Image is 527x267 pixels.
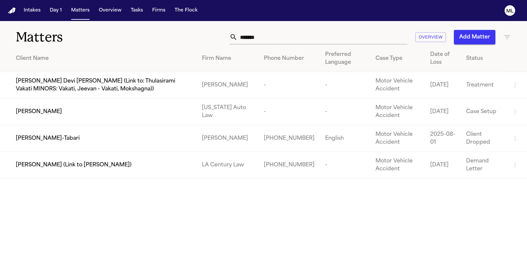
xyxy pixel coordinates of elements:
[264,55,315,62] div: Phone Number
[16,161,131,169] span: [PERSON_NAME] (Link to [PERSON_NAME])
[96,5,124,16] button: Overview
[16,77,191,93] span: [PERSON_NAME] Devi [PERSON_NAME] (Link to: Thulasirami Vakati MINORS: Vakati, Jeevan - Vakati, Mo...
[197,72,259,99] td: [PERSON_NAME]
[8,8,16,14] a: Home
[425,99,461,125] td: [DATE]
[370,72,425,99] td: Motor Vehicle Accident
[370,125,425,152] td: Motor Vehicle Accident
[16,29,156,45] h1: Matters
[320,152,370,179] td: -
[425,72,461,99] td: [DATE]
[320,72,370,99] td: -
[370,152,425,179] td: Motor Vehicle Accident
[128,5,146,16] button: Tasks
[16,55,191,62] div: Client Name
[197,99,259,125] td: [US_STATE] Auto Law
[8,8,16,14] img: Finch Logo
[197,125,259,152] td: [PERSON_NAME]
[461,72,506,99] td: Treatment
[320,125,370,152] td: English
[454,30,495,44] button: Add Matter
[259,152,320,179] td: [PHONE_NUMBER]
[69,5,92,16] button: Matters
[461,125,506,152] td: Client Dropped
[259,72,320,99] td: -
[47,5,65,16] button: Day 1
[150,5,168,16] button: Firms
[415,32,446,42] button: Overview
[259,125,320,152] td: [PHONE_NUMBER]
[370,99,425,125] td: Motor Vehicle Accident
[202,55,253,62] div: Firm Name
[172,5,200,16] button: The Flock
[325,51,365,66] div: Preferred Language
[16,108,62,116] span: [PERSON_NAME]
[21,5,43,16] button: Intakes
[461,99,506,125] td: Case Setup
[259,99,320,125] td: -
[466,55,501,62] div: Status
[461,152,506,179] td: Demand Letter
[425,125,461,152] td: 2025-08-01
[425,152,461,179] td: [DATE]
[16,134,80,142] span: [PERSON_NAME]-Tabari
[197,152,259,179] td: LA Century Law
[375,55,420,62] div: Case Type
[430,51,456,66] div: Date of Loss
[320,99,370,125] td: -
